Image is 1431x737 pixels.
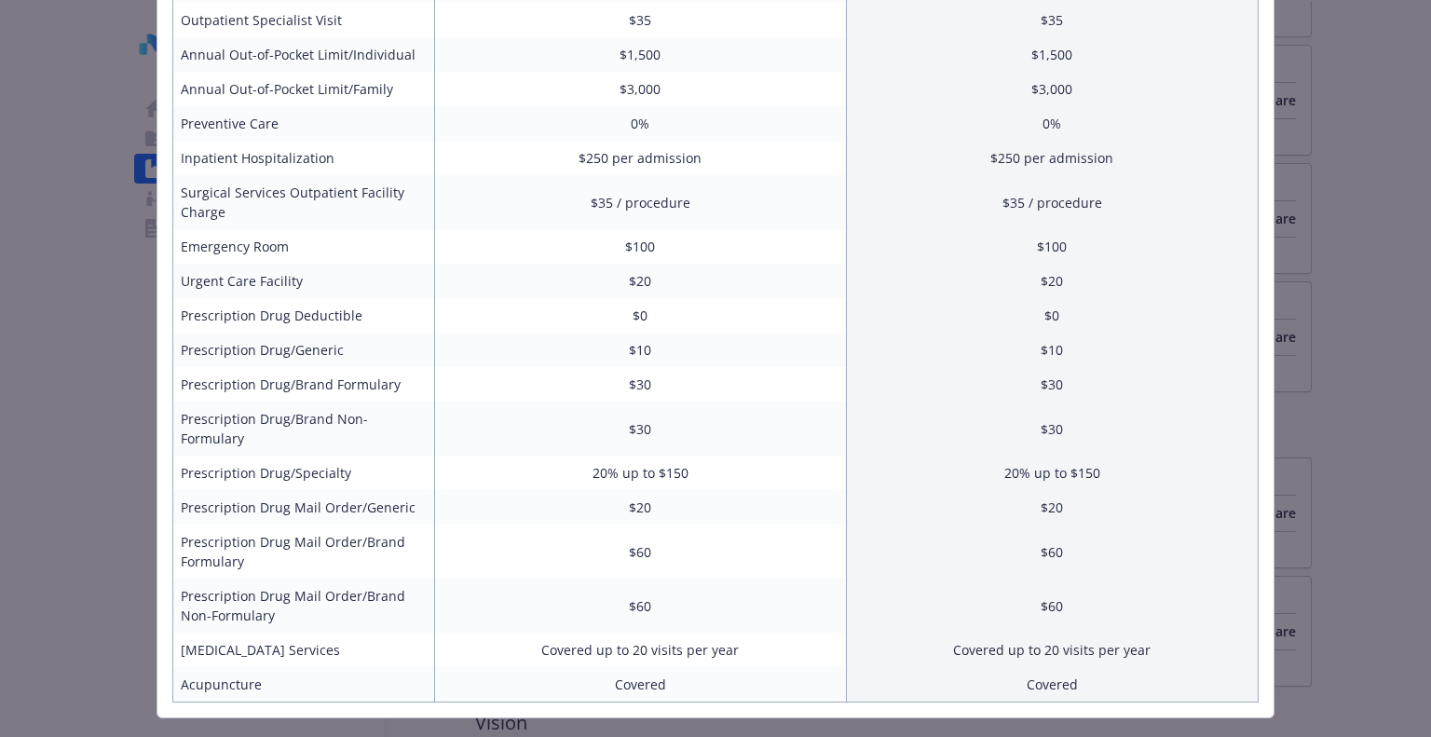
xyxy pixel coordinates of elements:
td: $20 [434,264,846,298]
td: $3,000 [434,72,846,106]
td: Prescription Drug Mail Order/Brand Formulary [173,525,435,579]
td: Prescription Drug/Brand Non-Formulary [173,402,435,456]
td: $30 [846,367,1258,402]
td: $30 [846,402,1258,456]
td: Outpatient Specialist Visit [173,3,435,37]
td: $20 [846,264,1258,298]
td: $60 [846,525,1258,579]
td: Annual Out-of-Pocket Limit/Family [173,72,435,106]
td: Covered up to 20 visits per year [434,633,846,667]
td: Acupuncture [173,667,435,703]
td: $35 / procedure [434,175,846,229]
td: $250 per admission [846,141,1258,175]
td: 0% [846,106,1258,141]
td: $60 [434,579,846,633]
td: $30 [434,402,846,456]
td: Prescription Drug/Specialty [173,456,435,490]
td: 0% [434,106,846,141]
td: Prescription Drug Deductible [173,298,435,333]
td: $3,000 [846,72,1258,106]
td: Prescription Drug Mail Order/Brand Non-Formulary [173,579,435,633]
td: $20 [846,490,1258,525]
td: Covered [434,667,846,703]
td: $20 [434,490,846,525]
td: Annual Out-of-Pocket Limit/Individual [173,37,435,72]
td: $10 [846,333,1258,367]
td: Inpatient Hospitalization [173,141,435,175]
td: Prescription Drug/Generic [173,333,435,367]
td: $10 [434,333,846,367]
td: $100 [434,229,846,264]
td: $0 [434,298,846,333]
td: 20% up to $150 [434,456,846,490]
td: $35 [846,3,1258,37]
td: Preventive Care [173,106,435,141]
td: Covered up to 20 visits per year [846,633,1258,667]
td: Urgent Care Facility [173,264,435,298]
td: $0 [846,298,1258,333]
td: $250 per admission [434,141,846,175]
td: $35 [434,3,846,37]
td: Prescription Drug Mail Order/Generic [173,490,435,525]
td: Covered [846,667,1258,703]
td: $100 [846,229,1258,264]
td: Emergency Room [173,229,435,264]
td: Prescription Drug/Brand Formulary [173,367,435,402]
td: $30 [434,367,846,402]
td: $1,500 [434,37,846,72]
td: 20% up to $150 [846,456,1258,490]
td: Surgical Services Outpatient Facility Charge [173,175,435,229]
td: $60 [846,579,1258,633]
td: $35 / procedure [846,175,1258,229]
td: $1,500 [846,37,1258,72]
td: $60 [434,525,846,579]
td: [MEDICAL_DATA] Services [173,633,435,667]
